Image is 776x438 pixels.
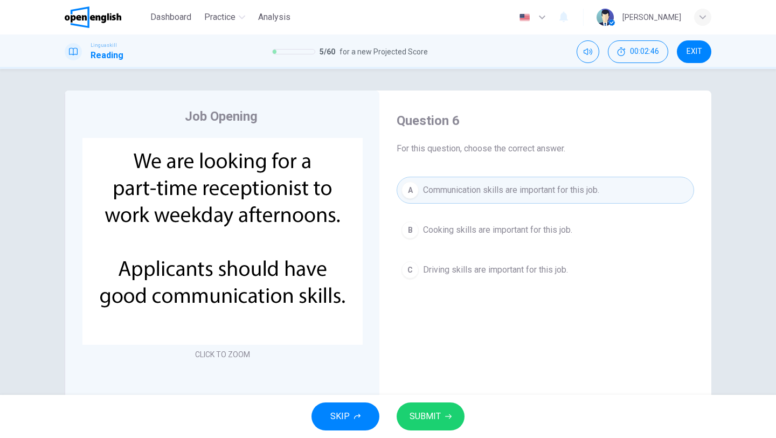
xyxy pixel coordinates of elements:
button: 00:02:46 [608,40,668,63]
button: Practice [200,8,250,27]
div: C [401,261,419,279]
h4: Question 6 [397,112,694,129]
span: SUBMIT [410,409,441,424]
div: [PERSON_NAME] [622,11,681,24]
span: Driving skills are important for this job. [423,263,568,276]
h1: Reading [91,49,123,62]
span: 00:02:46 [630,47,659,56]
span: Dashboard [150,11,191,24]
button: BCooking skills are important for this job. [397,217,694,244]
button: EXIT [677,40,711,63]
span: Practice [204,11,235,24]
span: SKIP [330,409,350,424]
a: OpenEnglish logo [65,6,146,28]
span: For this question, choose the correct answer. [397,142,694,155]
span: Communication skills are important for this job. [423,184,599,197]
div: A [401,182,419,199]
img: undefined [82,138,363,345]
span: EXIT [687,47,702,56]
span: Cooking skills are important for this job. [423,224,572,237]
img: Profile picture [597,9,614,26]
button: Analysis [254,8,295,27]
img: en [518,13,531,22]
button: SKIP [311,402,379,430]
div: Mute [577,40,599,63]
span: for a new Projected Score [339,45,428,58]
button: CLICK TO ZOOM [191,347,254,362]
button: CDriving skills are important for this job. [397,256,694,283]
button: ACommunication skills are important for this job. [397,177,694,204]
span: Analysis [258,11,290,24]
h4: Job Opening [185,108,258,125]
span: 5 / 60 [320,45,335,58]
button: SUBMIT [397,402,465,430]
img: OpenEnglish logo [65,6,121,28]
button: Dashboard [146,8,196,27]
div: B [401,221,419,239]
div: Hide [608,40,668,63]
span: Linguaskill [91,41,117,49]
